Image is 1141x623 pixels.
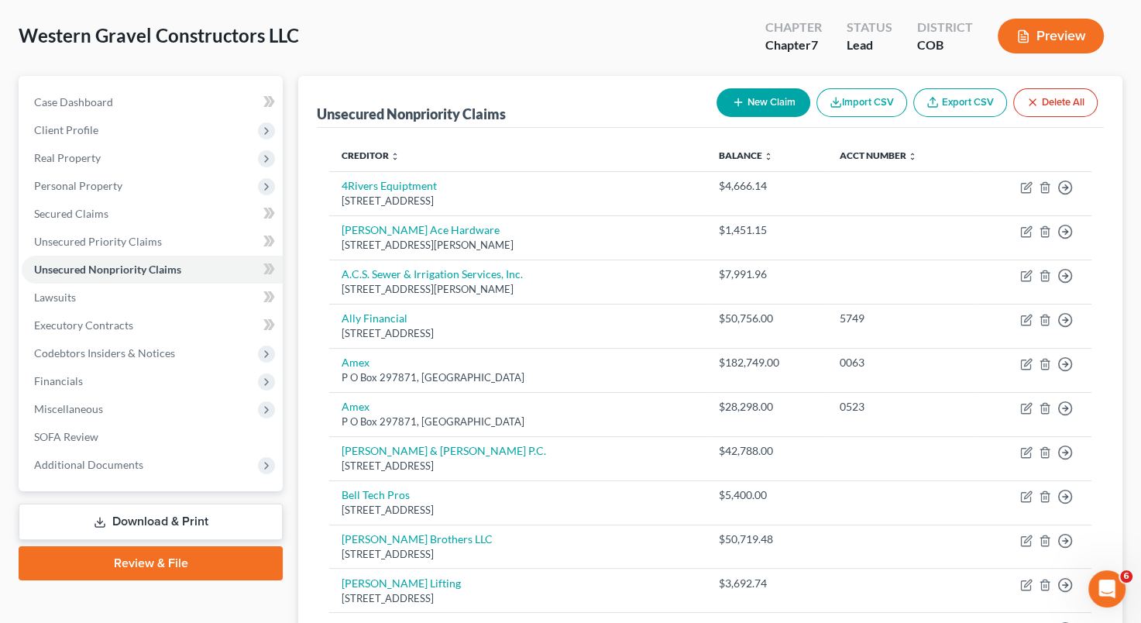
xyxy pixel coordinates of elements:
[717,88,810,117] button: New Claim
[917,36,973,54] div: COB
[840,150,917,161] a: Acct Number unfold_more
[342,326,694,341] div: [STREET_ADDRESS]
[34,235,162,248] span: Unsecured Priority Claims
[103,480,206,542] button: Messages
[22,456,287,484] div: Adding Income
[195,25,226,56] img: Profile image for James
[719,576,815,591] div: $3,692.74
[342,444,546,457] a: [PERSON_NAME] & [PERSON_NAME] P.C.
[342,400,369,413] a: Amex
[43,232,61,251] img: Lindsey avatar
[816,88,907,117] button: Import CSV
[719,532,815,547] div: $50,719.48
[913,88,1007,117] a: Export CSV
[917,19,973,36] div: District
[246,519,270,530] span: Help
[22,88,283,116] a: Case Dashboard
[22,427,287,456] div: Attorney's Disclosure of Compensation
[16,205,294,263] div: Emma avatarJames avatarLindsey avatarYou’ll get replies here and in your email: ✉️ [PERSON_NAME][...
[342,238,694,253] div: [STREET_ADDRESS][PERSON_NAME]
[1013,88,1098,117] button: Delete All
[998,19,1104,53] button: Preview
[29,232,48,251] img: James avatar
[342,488,410,501] a: Bell Tech Pros
[65,219,782,232] span: You’ll get replies here and in your email: ✉️ [PERSON_NAME][EMAIL_ADDRESS][DOMAIN_NAME] Our usual...
[342,282,694,297] div: [STREET_ADDRESS][PERSON_NAME]
[847,36,892,54] div: Lead
[34,346,175,360] span: Codebtors Insiders & Notices
[15,182,294,263] div: Recent messageEmma avatarJames avatarLindsey avatarYou’ll get replies here and in your email: ✉️ ...
[765,36,822,54] div: Chapter
[34,402,103,415] span: Miscellaneous
[22,345,287,376] button: Search for help
[719,150,773,161] a: Balance unfold_more
[34,430,98,443] span: SOFA Review
[32,462,259,478] div: Adding Income
[34,151,101,164] span: Real Property
[34,458,143,471] span: Additional Documents
[342,267,523,281] a: A.C.S. Sewer & Irrigation Services, Inc.
[34,374,83,387] span: Financials
[31,136,279,163] p: How can we help?
[719,355,815,370] div: $182,749.00
[22,382,287,427] div: Statement of Financial Affairs - Payments Made in the Last 90 days
[719,443,815,459] div: $42,788.00
[342,179,437,192] a: 4Rivers Equiptment
[32,301,259,317] div: We typically reply in a few hours
[34,519,69,530] span: Home
[207,480,310,542] button: Help
[32,388,259,421] div: Statement of Financial Affairs - Payments Made in the Last 90 days
[31,110,279,136] p: Hi there!
[342,370,694,385] div: P O Box 297871, [GEOGRAPHIC_DATA]
[34,179,122,192] span: Personal Property
[19,546,283,580] a: Review & File
[34,207,108,220] span: Secured Claims
[317,105,506,123] div: Unsecured Nonpriority Claims
[15,271,294,330] div: Send us a messageWe typically reply in a few hours
[719,222,815,238] div: $1,451.15
[36,220,55,239] img: Emma avatar
[840,355,960,370] div: 0063
[840,311,960,326] div: 5749
[342,223,500,236] a: [PERSON_NAME] Ace Hardware
[34,123,98,136] span: Client Profile
[342,532,493,546] a: [PERSON_NAME] Brothers LLC
[22,284,283,311] a: Lawsuits
[765,19,822,36] div: Chapter
[908,152,917,161] i: unfold_more
[22,311,283,339] a: Executory Contracts
[32,353,125,369] span: Search for help
[32,433,259,449] div: Attorney's Disclosure of Compensation
[342,311,407,325] a: Ally Financial
[34,318,133,332] span: Executory Contracts
[22,228,283,256] a: Unsecured Priority Claims
[390,152,400,161] i: unfold_more
[266,25,294,53] div: Close
[22,423,283,451] a: SOFA Review
[161,234,205,250] div: • 4h ago
[719,178,815,194] div: $4,666.14
[32,284,259,301] div: Send us a message
[22,256,283,284] a: Unsecured Nonpriority Claims
[719,267,815,282] div: $7,991.96
[342,459,694,473] div: [STREET_ADDRESS]
[342,194,694,208] div: [STREET_ADDRESS]
[342,591,694,606] div: [STREET_ADDRESS]
[22,200,283,228] a: Secured Claims
[840,399,960,415] div: 0523
[34,95,113,108] span: Case Dashboard
[32,195,278,212] div: Recent message
[342,356,369,369] a: Amex
[719,487,815,503] div: $5,400.00
[1120,570,1132,583] span: 6
[342,415,694,429] div: P O Box 297871, [GEOGRAPHIC_DATA]
[31,33,135,50] img: logo
[847,19,892,36] div: Status
[764,152,773,161] i: unfold_more
[342,503,694,518] div: [STREET_ADDRESS]
[342,150,400,161] a: Creditor unfold_more
[19,504,283,540] a: Download & Print
[19,24,299,46] span: Western Gravel Constructors LLC
[65,234,158,250] div: NextChapter App
[342,547,694,562] div: [STREET_ADDRESS]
